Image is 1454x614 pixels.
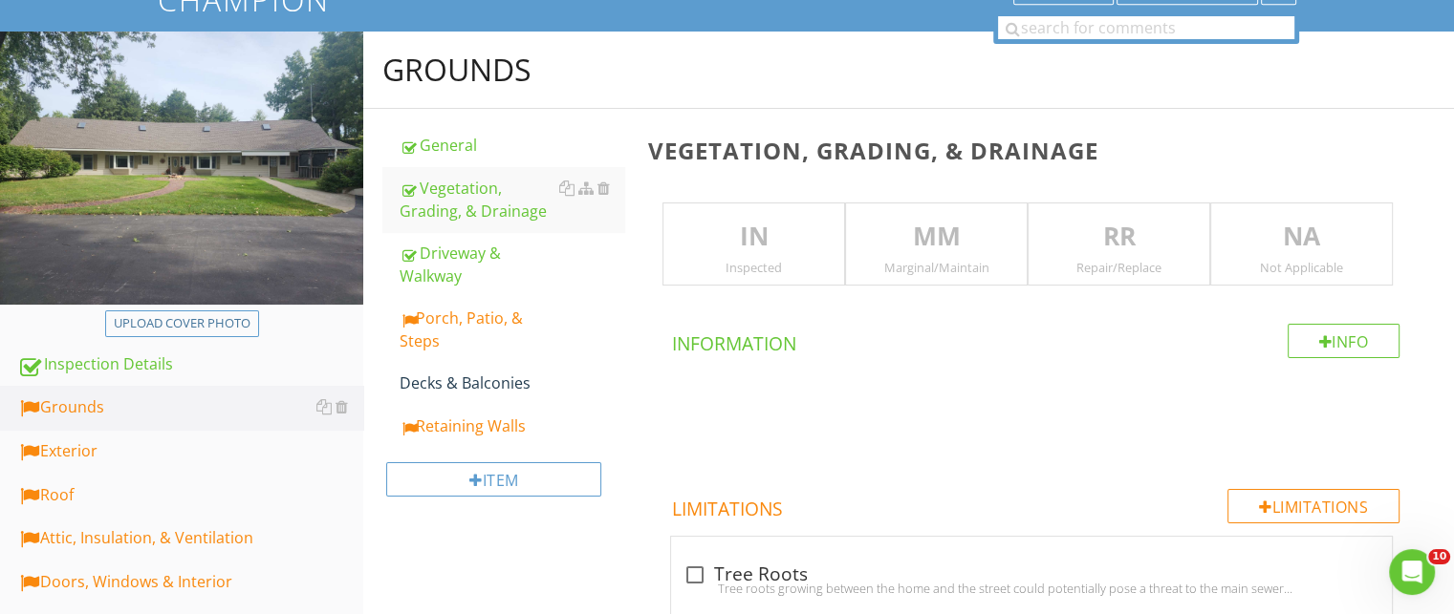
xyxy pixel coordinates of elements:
[17,570,363,595] div: Doors, Windows & Interior
[17,352,363,377] div: Inspection Details
[400,242,624,287] div: Driveway & Walkway
[1029,260,1209,275] div: Repair/Replace
[17,439,363,464] div: Exterior
[1428,549,1450,564] span: 10
[382,51,532,89] div: Grounds
[400,134,624,157] div: General
[663,260,844,275] div: Inspected
[400,177,624,222] div: Vegetation, Grading, & Drainage
[647,138,1423,163] h3: Vegetation, Grading, & Drainage
[400,307,624,352] div: Porch, Patio, & Steps
[17,395,363,420] div: Grounds
[400,414,624,437] div: Retaining Walls
[17,483,363,508] div: Roof
[846,260,1027,275] div: Marginal/Maintain
[400,371,624,394] div: Decks & Balconies
[1029,218,1209,256] p: RR
[105,310,259,337] button: Upload cover photo
[1389,549,1435,595] iframe: Intercom live chat
[1211,218,1392,256] p: NA
[846,218,1027,256] p: MM
[998,16,1294,39] input: search for comments
[1288,324,1400,358] div: Info
[386,462,601,497] div: Item
[663,218,844,256] p: IN
[1227,489,1400,523] div: Limitations
[683,581,1380,596] div: Tree roots growing between the home and the street could potentially pose a threat to the main se...
[1211,260,1392,275] div: Not Applicable
[671,489,1400,521] h4: Limitations
[114,314,250,333] div: Upload cover photo
[17,526,363,551] div: Attic, Insulation, & Ventilation
[671,324,1400,356] h4: Information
